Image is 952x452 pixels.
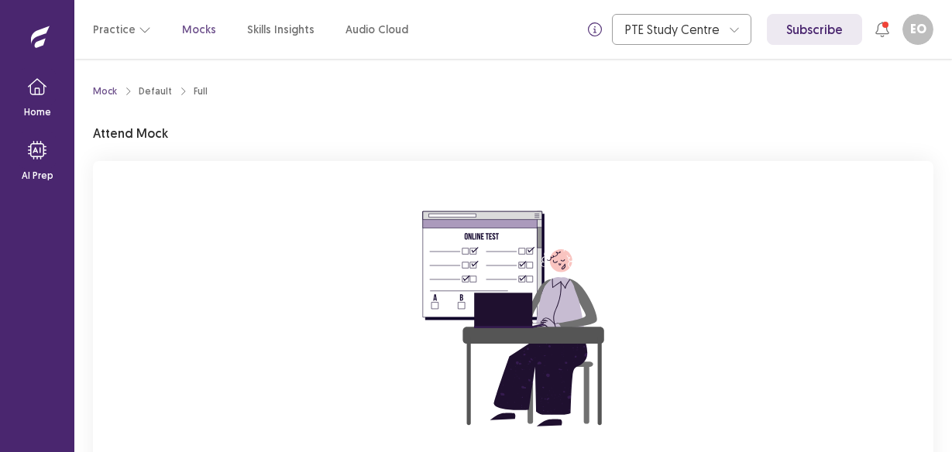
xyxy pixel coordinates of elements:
[902,14,933,45] button: EO
[93,84,208,98] nav: breadcrumb
[93,84,117,98] a: Mock
[93,124,168,142] p: Attend Mock
[182,22,216,38] a: Mocks
[22,169,53,183] p: AI Prep
[767,14,862,45] a: Subscribe
[93,15,151,43] button: Practice
[24,105,51,119] p: Home
[194,84,208,98] div: Full
[625,15,721,44] div: PTE Study Centre
[139,84,172,98] div: Default
[581,15,609,43] button: info
[345,22,408,38] a: Audio Cloud
[247,22,314,38] a: Skills Insights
